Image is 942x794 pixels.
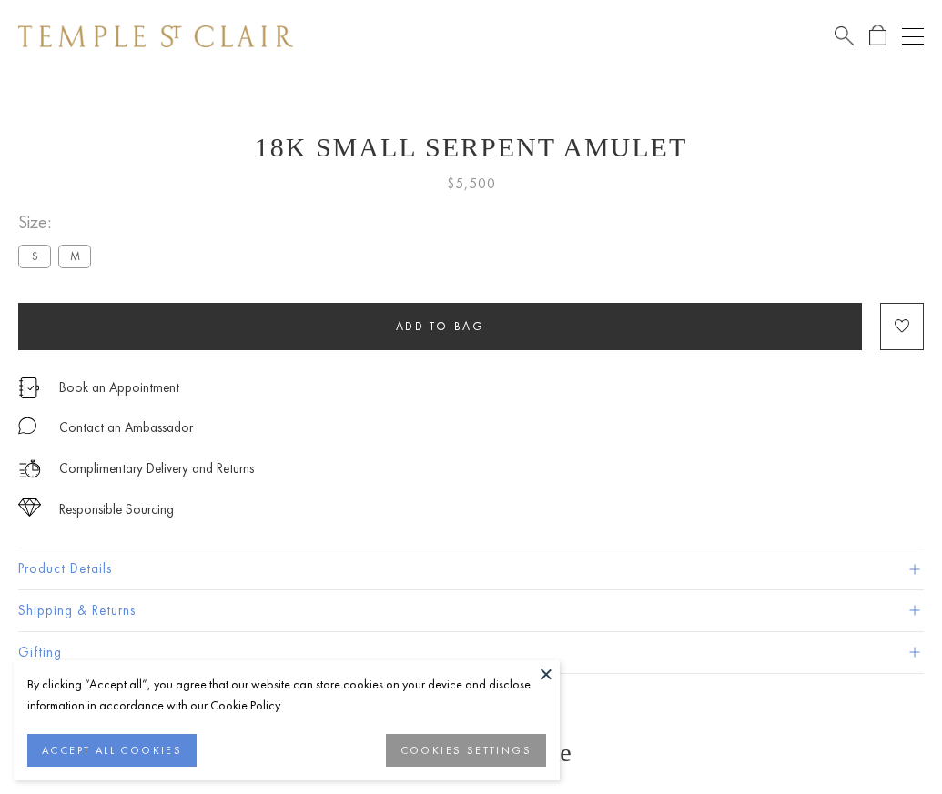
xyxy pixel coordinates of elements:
[18,377,40,398] img: icon_appointment.svg
[18,632,924,673] button: Gifting
[835,25,854,47] a: Search
[18,132,924,163] h1: 18K Small Serpent Amulet
[59,457,254,480] p: Complimentary Delivery and Returns
[18,245,51,267] label: S
[396,318,485,334] span: Add to bag
[59,417,193,439] div: Contact an Ambassador
[18,25,293,47] img: Temple St. Clair
[18,417,36,435] img: MessageIcon-01_2.svg
[18,548,924,589] button: Product Details
[59,498,174,521] div: Responsible Sourcing
[18,498,41,517] img: icon_sourcing.svg
[18,303,862,350] button: Add to bag
[27,674,546,716] div: By clicking “Accept all”, you agree that our website can store cookies on your device and disclos...
[18,457,41,480] img: icon_delivery.svg
[59,377,179,397] a: Book an Appointment
[18,590,924,631] button: Shipping & Returns
[386,734,546,767] button: COOKIES SETTINGS
[18,207,98,237] span: Size:
[447,172,496,196] span: $5,500
[27,734,197,767] button: ACCEPT ALL COOKIES
[58,245,91,267] label: M
[869,25,886,47] a: Open Shopping Bag
[902,25,924,47] button: Open navigation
